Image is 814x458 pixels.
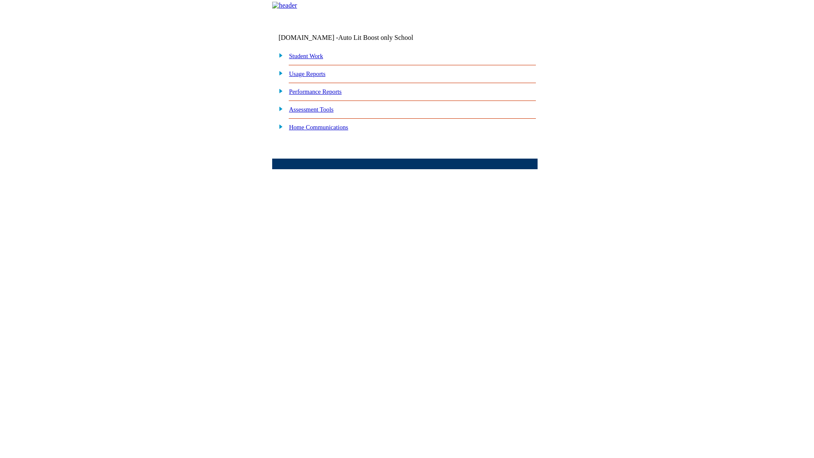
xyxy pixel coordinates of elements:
[289,53,323,59] a: Student Work
[274,51,283,59] img: plus.gif
[289,124,348,131] a: Home Communications
[274,123,283,130] img: plus.gif
[289,106,334,113] a: Assessment Tools
[274,105,283,112] img: plus.gif
[274,87,283,95] img: plus.gif
[289,88,342,95] a: Performance Reports
[274,69,283,77] img: plus.gif
[338,34,413,41] nobr: Auto Lit Boost only School
[289,70,326,77] a: Usage Reports
[279,34,435,42] td: [DOMAIN_NAME] -
[272,2,297,9] img: header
